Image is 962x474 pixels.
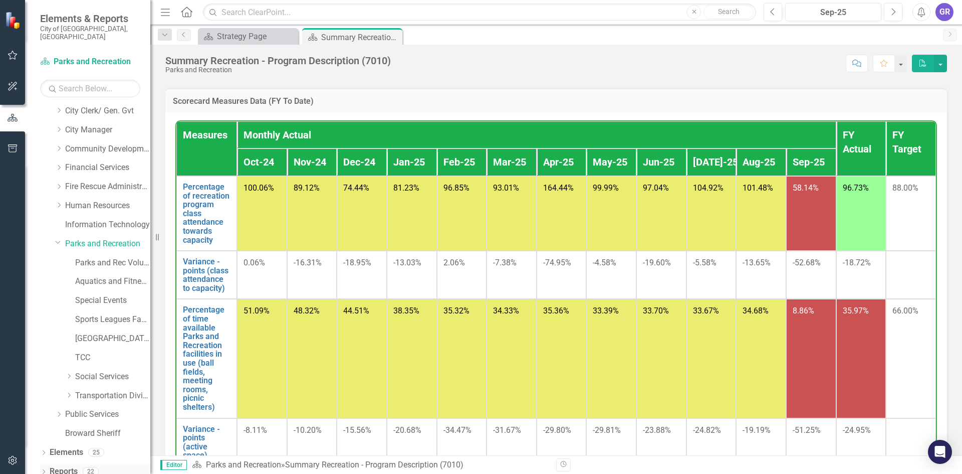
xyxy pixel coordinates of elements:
[75,352,150,364] a: TCC
[789,7,878,19] div: Sep-25
[393,306,419,315] span: 38.35%
[176,176,237,251] td: Double-Click to Edit Right Click for Context Menu
[176,251,237,299] td: Double-Click to Edit Right Click for Context Menu
[443,183,469,193] span: 96.85%
[173,97,939,106] h3: Scorecard Measures Data (FY To Date)
[793,258,821,267] span: -52.68%
[493,306,519,315] span: 34.33%
[393,183,419,193] span: 81.23%
[244,306,270,315] span: 51.09%
[217,30,296,43] div: Strategy Page
[343,306,369,315] span: 44.51%
[244,258,265,267] span: 0.06%
[643,258,671,267] span: -19.60%
[65,124,150,136] a: City Manager
[543,306,569,315] span: 35.36%
[183,257,230,292] a: Variance - points (class attendance to capacity)
[75,276,150,287] a: Aquatics and Fitness Center
[183,425,230,460] a: Variance - points (active space)
[743,258,771,267] span: -13.65%
[703,5,754,19] button: Search
[693,183,724,193] span: 104.92%
[843,183,869,193] span: 96.73%
[543,258,571,267] span: -74.95%
[176,418,237,466] td: Double-Click to Edit Right Click for Context Menu
[192,459,549,471] div: »
[593,258,616,267] span: -4.58%
[75,295,150,306] a: Special Events
[5,12,23,29] img: ClearPoint Strategy
[793,425,821,435] span: -51.25%
[65,200,150,212] a: Human Resources
[183,183,230,244] a: Percentage of recreation program class attendance towards capacity
[75,371,150,383] a: Social Services
[743,306,769,315] span: 34.68%
[743,183,773,193] span: 101.48%
[40,80,140,97] input: Search Below...
[843,306,869,315] span: 35.97%
[65,238,150,250] a: Parks and Recreation
[593,183,619,193] span: 99.99%
[343,425,371,435] span: -15.56%
[543,183,574,193] span: 164.44%
[75,333,150,345] a: [GEOGRAPHIC_DATA]
[443,258,465,267] span: 2.06%
[206,460,281,469] a: Parks and Recreation
[75,314,150,326] a: Sports Leagues Facilities Fields
[294,306,320,315] span: 48.32%
[160,460,187,470] span: Editor
[928,440,952,464] div: Open Intercom Messenger
[294,183,320,193] span: 89.12%
[176,299,237,418] td: Double-Click to Edit Right Click for Context Menu
[643,183,669,193] span: 97.04%
[200,30,296,43] a: Strategy Page
[493,425,521,435] span: -31.67%
[165,55,391,66] div: Summary Recreation - Program Description (7010)
[75,257,150,269] a: Parks and Rec Volunteers
[321,31,400,44] div: Summary Recreation - Program Description (7010)
[892,183,918,193] span: 88.00%
[393,258,421,267] span: -13.03%
[493,258,517,267] span: -7.38%
[40,25,140,41] small: City of [GEOGRAPHIC_DATA], [GEOGRAPHIC_DATA]
[785,3,881,21] button: Sep-25
[65,181,150,193] a: Fire Rescue Administration
[65,428,150,439] a: Broward Sheriff
[843,258,871,267] span: -18.72%
[343,258,371,267] span: -18.95%
[643,425,671,435] span: -23.88%
[65,105,150,117] a: City Clerk/ Gen. Gvt
[88,448,104,457] div: 25
[294,258,322,267] span: -16.31%
[393,425,421,435] span: -20.68%
[443,425,471,435] span: -34.47%
[343,183,369,193] span: 74.44%
[643,306,669,315] span: 33.70%
[244,183,274,193] span: 100.06%
[693,425,721,435] span: -24.82%
[843,425,871,435] span: -24.95%
[40,56,140,68] a: Parks and Recreation
[743,425,771,435] span: -19.19%
[718,8,740,16] span: Search
[294,425,322,435] span: -10.20%
[693,258,716,267] span: -5.58%
[203,4,756,21] input: Search ClearPoint...
[244,425,267,435] span: -8.11%
[593,306,619,315] span: 33.39%
[593,425,621,435] span: -29.81%
[793,306,814,315] span: 8.86%
[50,447,83,458] a: Elements
[443,306,469,315] span: 35.32%
[65,409,150,420] a: Public Services
[65,219,150,231] a: Information Technology
[493,183,519,193] span: 93.01%
[75,390,150,402] a: Transportation Division
[892,306,918,315] span: 66.00%
[285,460,463,469] div: Summary Recreation - Program Description (7010)
[165,66,391,74] div: Parks and Recreation
[793,183,819,193] span: 58.14%
[543,425,571,435] span: -29.80%
[935,3,953,21] button: GR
